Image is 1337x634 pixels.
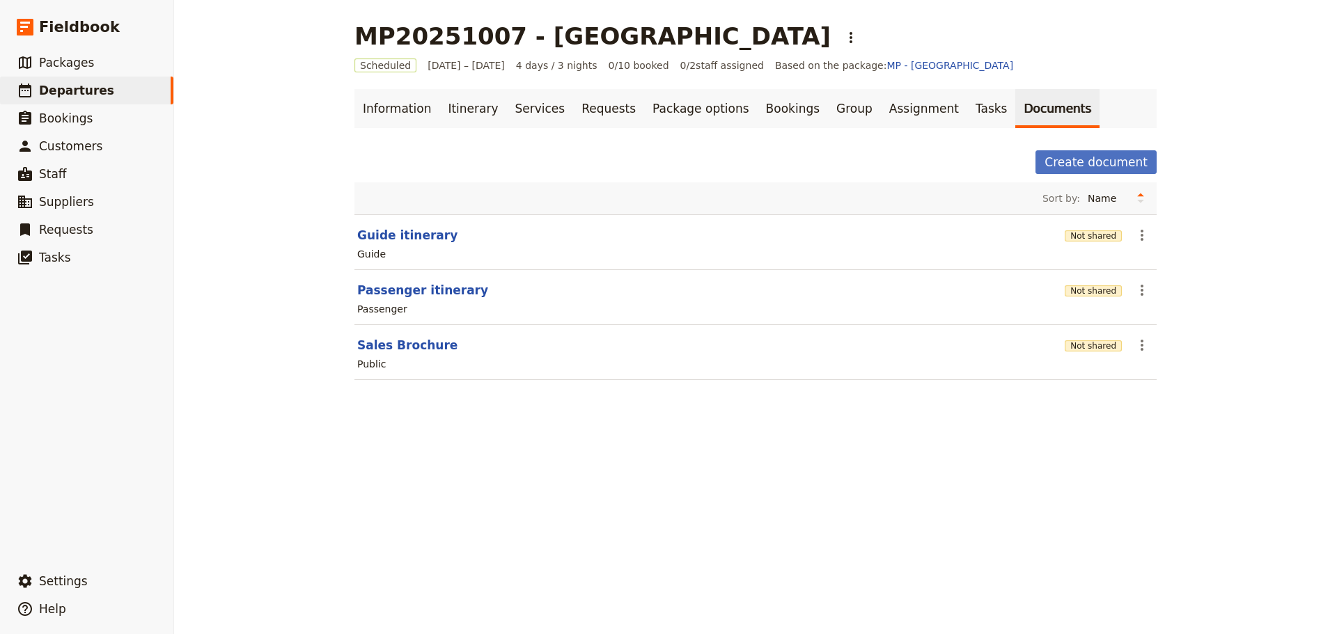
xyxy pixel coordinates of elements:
[1015,89,1100,128] a: Documents
[39,167,67,181] span: Staff
[39,574,88,588] span: Settings
[439,89,506,128] a: Itinerary
[357,247,386,261] div: Guide
[357,227,458,244] button: Guide itinerary
[39,56,94,70] span: Packages
[39,195,94,209] span: Suppliers
[357,337,458,354] button: Sales Brochure
[357,357,386,371] div: Public
[839,26,863,49] button: Actions
[680,58,764,72] span: 0 / 2 staff assigned
[39,139,102,153] span: Customers
[1130,223,1154,247] button: Actions
[1081,188,1130,209] select: Sort by:
[1065,285,1122,296] button: Not shared
[775,58,1013,72] span: Based on the package:
[1065,230,1122,241] button: Not shared
[1130,278,1154,302] button: Actions
[644,89,757,128] a: Package options
[354,89,439,128] a: Information
[354,58,416,72] span: Scheduled
[881,89,967,128] a: Assignment
[573,89,644,128] a: Requests
[886,60,1013,71] a: MP - [GEOGRAPHIC_DATA]
[1065,340,1122,351] button: Not shared
[39,251,71,264] span: Tasks
[39,223,93,237] span: Requests
[1042,191,1080,205] span: Sort by:
[507,89,574,128] a: Services
[516,58,597,72] span: 4 days / 3 nights
[1035,150,1157,174] button: Create document
[758,89,828,128] a: Bookings
[428,58,505,72] span: [DATE] – [DATE]
[357,282,488,299] button: Passenger itinerary
[39,602,66,616] span: Help
[354,22,831,50] h1: MP20251007 - [GEOGRAPHIC_DATA]
[609,58,669,72] span: 0/10 booked
[1130,333,1154,357] button: Actions
[39,17,120,38] span: Fieldbook
[39,111,93,125] span: Bookings
[357,302,407,316] div: Passenger
[1130,188,1151,209] button: Change sort direction
[39,84,114,97] span: Departures
[967,89,1016,128] a: Tasks
[828,89,881,128] a: Group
